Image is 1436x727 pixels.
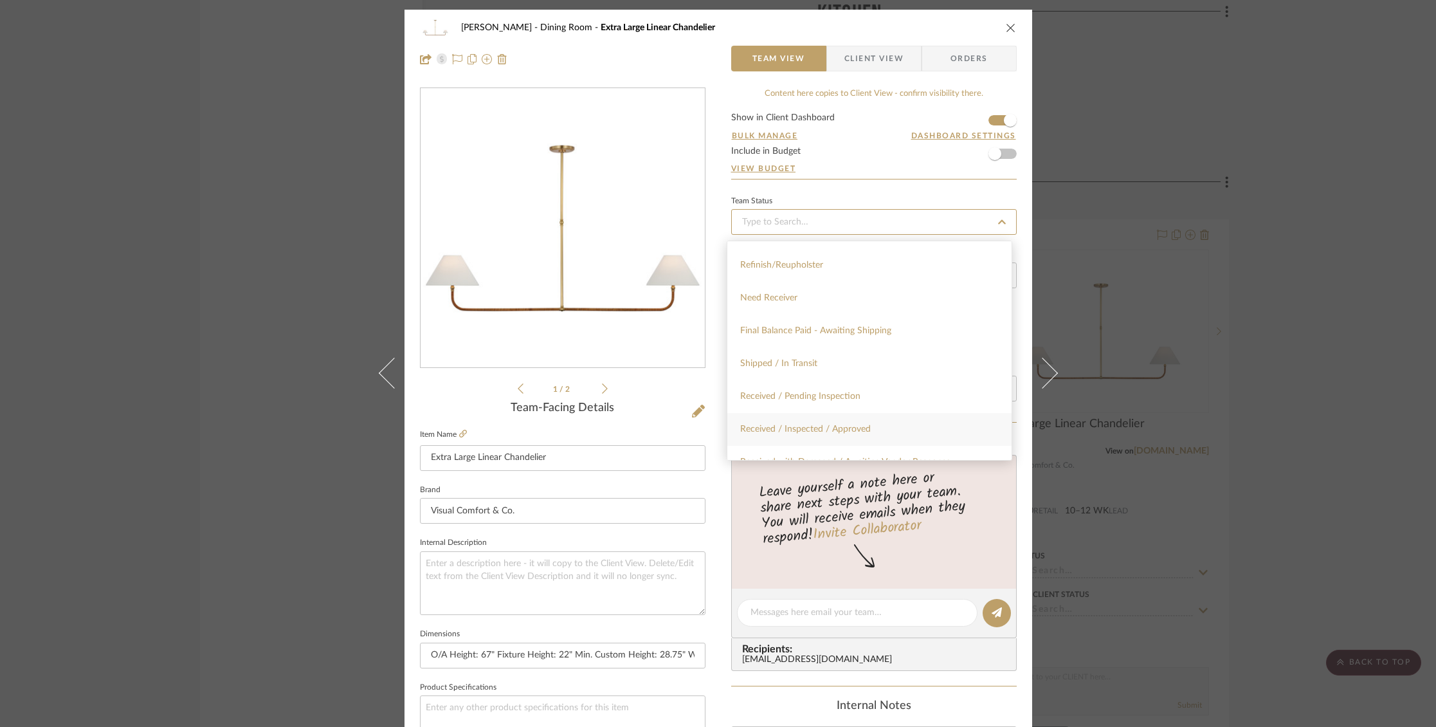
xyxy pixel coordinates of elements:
label: Brand [420,487,441,493]
input: Enter the dimensions of this item [420,643,705,668]
label: Item Name [420,429,467,440]
span: Orders [936,46,1002,71]
input: Type to Search… [731,209,1017,235]
span: [PERSON_NAME] [461,23,540,32]
button: Dashboard Settings [911,130,1017,142]
a: View Budget [731,163,1017,174]
a: Invite Collaborator [812,515,922,547]
div: Leave yourself a note here or share next steps with your team. You will receive emails when they ... [729,464,1018,550]
button: Bulk Manage [731,130,799,142]
div: [EMAIL_ADDRESS][DOMAIN_NAME] [742,655,1011,665]
span: Need Receiver [740,293,797,302]
span: Dining Room [540,23,601,32]
input: Enter Brand [420,498,705,524]
span: Team View [752,46,805,71]
span: Received with Damaged / Awaiting Vendor Response [740,457,950,466]
span: Recipients: [742,643,1011,655]
div: Team Status [731,198,772,205]
span: Refinish/Reupholster [740,261,823,270]
img: Remove from project [497,54,507,64]
label: Product Specifications [420,685,496,691]
span: Received / Inspected / Approved [740,425,871,434]
span: / [559,385,565,393]
label: Internal Description [420,540,487,546]
span: Client View [844,46,904,71]
span: 1 [553,385,559,393]
span: 2 [565,385,572,393]
span: Received / Pending Inspection [740,392,860,401]
span: Shipped / In Transit [740,359,817,368]
div: Internal Notes [731,699,1017,713]
input: Enter Item Name [420,445,705,471]
img: c207ba77-c0fc-48ed-8f1b-7a1badc406c8_48x40.jpg [420,15,451,41]
div: 0 [421,89,705,368]
label: Dimensions [420,631,460,638]
span: Extra Large Linear Chandelier [601,23,715,32]
span: Final Balance Paid - Awaiting Shipping [740,326,891,335]
div: Team-Facing Details [420,401,705,416]
button: close [1005,22,1017,33]
div: Content here copies to Client View - confirm visibility there. [731,87,1017,100]
img: c207ba77-c0fc-48ed-8f1b-7a1badc406c8_436x436.jpg [423,89,702,368]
